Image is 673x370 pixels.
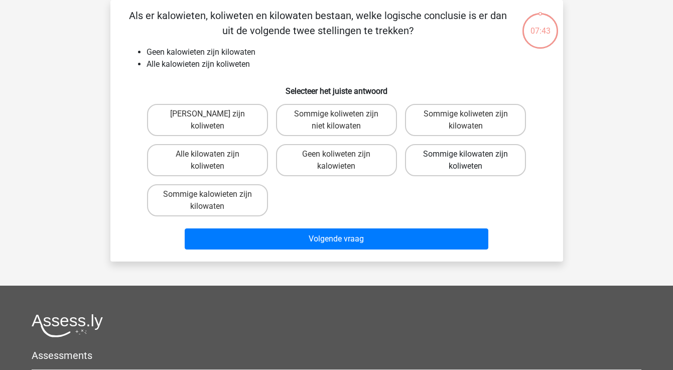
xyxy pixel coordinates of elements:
[32,314,103,337] img: Assessly logo
[126,8,509,38] p: Als er kalowieten, koliweten en kilowaten bestaan, welke logische conclusie is er dan uit de volg...
[185,228,488,250] button: Volgende vraag
[405,104,526,136] label: Sommige koliweten zijn kilowaten
[276,104,397,136] label: Sommige koliweten zijn niet kilowaten
[147,58,547,70] li: Alle kalowieten zijn koliweten
[147,144,268,176] label: Alle kilowaten zijn koliweten
[521,12,559,37] div: 07:43
[126,78,547,96] h6: Selecteer het juiste antwoord
[405,144,526,176] label: Sommige kilowaten zijn koliweten
[276,144,397,176] label: Geen koliweten zijn kalowieten
[147,46,547,58] li: Geen kalowieten zijn kilowaten
[147,184,268,216] label: Sommige kalowieten zijn kilowaten
[32,349,641,361] h5: Assessments
[147,104,268,136] label: [PERSON_NAME] zijn koliweten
